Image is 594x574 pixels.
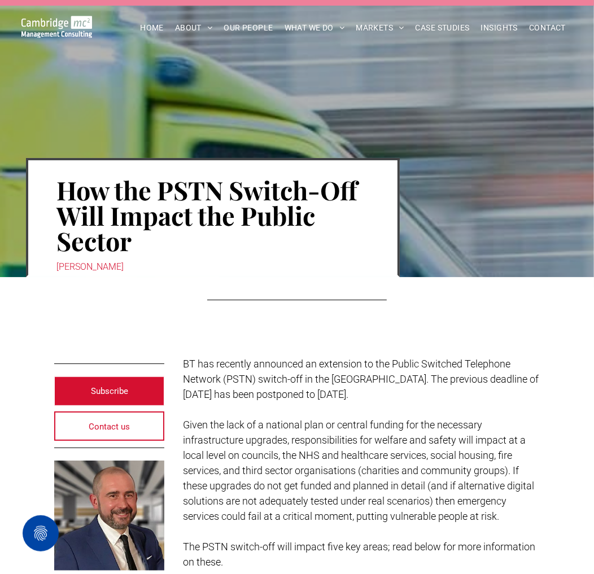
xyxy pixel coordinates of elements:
[56,259,369,275] div: [PERSON_NAME]
[169,19,219,37] a: ABOUT
[218,19,278,37] a: OUR PEOPLE
[89,413,130,441] span: Contact us
[183,358,539,400] span: BT has recently announced an extension to the Public Switched Telephone Network (PSTN) switch-off...
[54,376,164,406] a: Subscribe
[54,461,164,571] a: Craig Cheney
[134,19,169,37] a: HOME
[410,19,475,37] a: CASE STUDIES
[183,419,534,522] span: Given the lack of a national plan or central funding for the necessary infrastructure upgrades, r...
[54,411,164,441] a: Contact us
[56,176,369,255] h1: How the PSTN Switch-Off Will Impact the Public Sector
[183,541,535,568] span: The PSTN switch-off will impact five key areas; read below for more information on these.
[523,19,571,37] a: CONTACT
[91,377,128,405] span: Subscribe
[475,19,523,37] a: INSIGHTS
[21,17,92,29] a: Your Business Transformed | Cambridge Management Consulting
[279,19,351,37] a: WHAT WE DO
[21,16,92,38] img: Go to Homepage
[350,19,409,37] a: MARKETS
